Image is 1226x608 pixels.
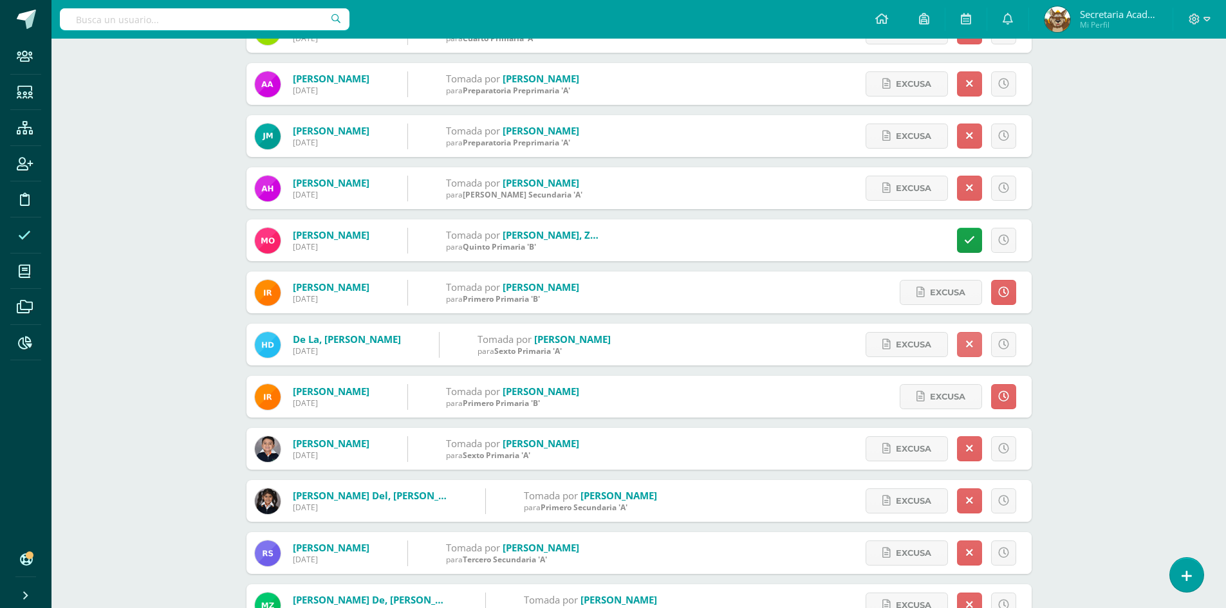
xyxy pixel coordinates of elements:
span: Tercero Secundaria 'A' [463,554,547,565]
div: [DATE] [293,137,369,148]
div: para [446,450,579,461]
a: [PERSON_NAME] [534,333,611,345]
a: [PERSON_NAME] [293,228,369,241]
a: Excusa [866,71,948,97]
span: Primero Primaria 'B' [463,293,540,304]
a: [PERSON_NAME] [293,437,369,450]
a: de la, [PERSON_NAME] [293,333,401,345]
div: [DATE] [293,554,369,565]
div: para [446,137,579,148]
span: Tomada por [446,281,500,293]
img: 6855918c580bc23abd319a203c4bbb3b.png [255,332,281,358]
span: Tomada por [446,541,500,554]
span: Sexto Primaria 'A' [463,450,530,461]
span: Excusa [896,176,931,200]
a: Excusa [866,436,948,461]
div: [DATE] [293,450,369,461]
a: Excusa [866,124,948,149]
a: [PERSON_NAME] [503,437,579,450]
span: Tomada por [478,333,532,345]
img: a0765c4202e265541b6a41f77a8f215f.png [255,436,281,462]
a: Excusa [866,488,948,513]
a: [PERSON_NAME] del, [PERSON_NAME] [293,489,470,502]
a: [PERSON_NAME] [580,489,657,502]
a: [PERSON_NAME], Zuselly [503,228,619,241]
div: para [446,398,579,409]
a: [PERSON_NAME] [580,593,657,606]
img: 2ea9004c2a40397fa7ffe677d2848ec2.png [255,71,281,97]
span: Excusa [896,124,931,148]
a: [PERSON_NAME] [293,541,369,554]
span: Preparatoria Preprimaria 'A' [463,137,570,148]
div: para [446,293,579,304]
span: Sexto Primaria 'A' [494,345,562,356]
span: Tomada por [446,385,500,398]
span: Tomada por [446,437,500,450]
img: 535f68f64a838e38457f3ec7b06bb2e8.png [255,540,281,566]
span: Excusa [930,281,965,304]
span: [PERSON_NAME] Secundaria 'A' [463,189,582,200]
a: Excusa [900,384,982,409]
span: Primero Secundaria 'A' [541,502,627,513]
div: [DATE] [293,502,447,513]
div: para [446,189,582,200]
span: Excusa [896,541,931,565]
a: [PERSON_NAME] [503,281,579,293]
span: Preparatoria Preprimaria 'A' [463,85,570,96]
a: [PERSON_NAME] [503,385,579,398]
img: d674bba93716e61292f729e8e9e3a326.png [255,228,281,253]
img: d6a28b792dbf0ce41b208e57d9de1635.png [1045,6,1070,32]
span: Excusa [896,228,931,252]
a: Excusa [866,540,948,566]
a: [PERSON_NAME] [293,281,369,293]
input: Busca un usuario... [60,8,349,30]
img: c47317803f12a54a3975b6475f27c12e.png [255,124,281,149]
div: para [446,554,579,565]
span: Quinto Primaria 'B' [463,241,536,252]
div: para [478,345,611,356]
span: Tomada por [446,176,500,189]
span: Excusa [896,333,931,356]
a: Excusa [900,280,982,305]
a: [PERSON_NAME] [293,72,369,85]
img: 859ba48b4e8f7b3b777b7d5407983609.png [255,488,281,514]
span: Tomada por [446,124,500,137]
a: Excusa [866,176,948,201]
a: [PERSON_NAME] [503,541,579,554]
span: Secretaria Académica [1080,8,1157,21]
span: Excusa [896,489,931,513]
img: 1590efd7de8f3ace2042ba960b913273.png [255,176,281,201]
span: Tomada por [524,593,578,606]
span: Mi Perfil [1080,19,1157,30]
span: Tomada por [524,489,578,502]
div: para [446,85,579,96]
div: [DATE] [293,345,401,356]
img: 7d4185538b1dfcb6098341c170b5ccba.png [255,280,281,306]
div: [DATE] [293,189,369,200]
a: Excusa [866,332,948,357]
a: [PERSON_NAME] [293,124,369,137]
div: [DATE] [293,293,369,304]
a: [PERSON_NAME] [503,72,579,85]
a: [PERSON_NAME] de, [PERSON_NAME] [293,593,467,606]
div: para [446,241,600,252]
div: [DATE] [293,85,369,96]
a: [PERSON_NAME] [503,124,579,137]
div: para [524,502,657,513]
span: Tomada por [446,72,500,85]
span: Excusa [896,72,931,96]
a: [PERSON_NAME] [503,176,579,189]
a: [PERSON_NAME] [293,176,369,189]
span: Primero Primaria 'B' [463,398,540,409]
span: Excusa [930,385,965,409]
div: [DATE] [293,241,369,252]
div: [DATE] [293,398,369,409]
span: Excusa [896,437,931,461]
img: 7d4185538b1dfcb6098341c170b5ccba.png [255,384,281,410]
a: [PERSON_NAME] [293,385,369,398]
span: Tomada por [446,228,500,241]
